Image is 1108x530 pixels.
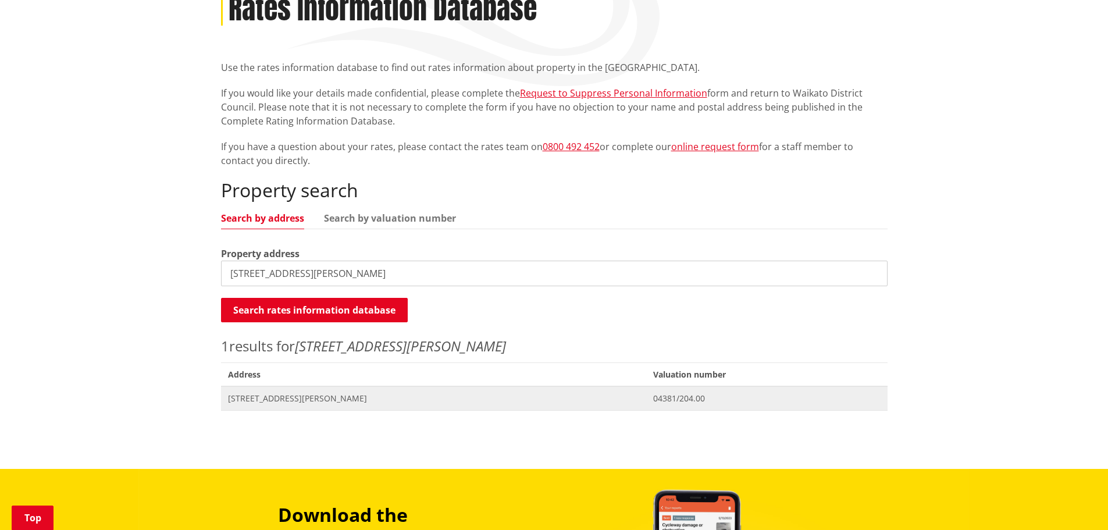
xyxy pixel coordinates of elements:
[12,506,54,530] a: Top
[221,261,888,286] input: e.g. Duke Street NGARUAWAHIA
[543,140,600,153] a: 0800 492 452
[324,214,456,223] a: Search by valuation number
[295,336,506,355] em: [STREET_ADDRESS][PERSON_NAME]
[221,214,304,223] a: Search by address
[646,362,887,386] span: Valuation number
[520,87,707,99] a: Request to Suppress Personal Information
[1054,481,1096,523] iframe: Messenger Launcher
[221,362,647,386] span: Address
[221,179,888,201] h2: Property search
[221,298,408,322] button: Search rates information database
[221,61,888,74] p: Use the rates information database to find out rates information about property in the [GEOGRAPHI...
[221,336,229,355] span: 1
[221,386,888,410] a: [STREET_ADDRESS][PERSON_NAME] 04381/204.00
[228,393,640,404] span: [STREET_ADDRESS][PERSON_NAME]
[221,86,888,128] p: If you would like your details made confidential, please complete the form and return to Waikato ...
[671,140,759,153] a: online request form
[221,140,888,168] p: If you have a question about your rates, please contact the rates team on or complete our for a s...
[653,393,880,404] span: 04381/204.00
[221,336,888,357] p: results for
[221,247,300,261] label: Property address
